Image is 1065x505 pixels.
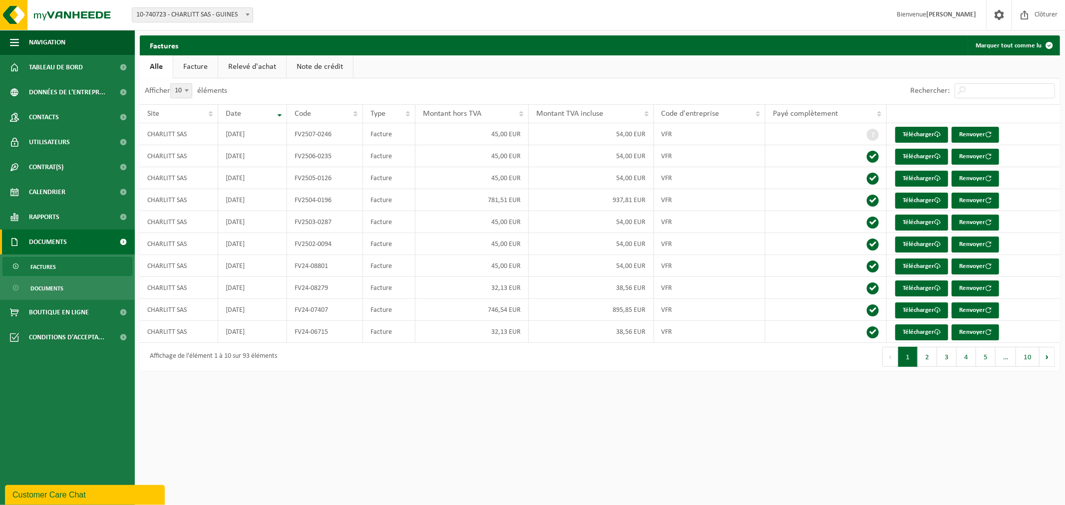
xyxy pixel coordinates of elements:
td: 54,00 EUR [529,123,654,145]
td: Facture [363,299,415,321]
td: 746,54 EUR [415,299,529,321]
td: VFR [654,211,766,233]
a: Télécharger [895,237,948,252]
button: Renvoyer [952,258,999,274]
button: Next [1040,347,1055,367]
td: CHARLITT SAS [140,277,218,299]
button: Renvoyer [952,302,999,318]
span: Conditions d'accepta... [29,325,104,350]
button: 2 [918,347,937,367]
span: Navigation [29,30,65,55]
td: [DATE] [218,233,287,255]
td: CHARLITT SAS [140,255,218,277]
td: [DATE] [218,145,287,167]
h2: Factures [140,35,188,55]
td: CHARLITT SAS [140,299,218,321]
td: FV2503-0287 [287,211,363,233]
td: FV2505-0126 [287,167,363,189]
a: Télécharger [895,149,948,165]
td: 54,00 EUR [529,233,654,255]
button: Renvoyer [952,193,999,209]
a: Facture [173,55,218,78]
td: [DATE] [218,255,287,277]
label: Rechercher: [910,87,950,95]
span: 10 [170,83,192,98]
td: VFR [654,145,766,167]
button: Marquer tout comme lu [968,35,1059,55]
td: 45,00 EUR [415,145,529,167]
td: Facture [363,167,415,189]
span: Date [226,110,241,118]
td: FV24-06715 [287,321,363,343]
a: Télécharger [895,324,948,340]
td: 54,00 EUR [529,167,654,189]
button: 5 [976,347,996,367]
td: CHARLITT SAS [140,321,218,343]
div: Affichage de l'élément 1 à 10 sur 93 éléments [145,348,277,366]
td: 45,00 EUR [415,211,529,233]
td: 45,00 EUR [415,255,529,277]
button: Renvoyer [952,324,999,340]
td: 38,56 EUR [529,321,654,343]
td: 32,13 EUR [415,277,529,299]
td: Facture [363,123,415,145]
td: CHARLITT SAS [140,211,218,233]
td: [DATE] [218,189,287,211]
a: Relevé d'achat [218,55,286,78]
td: VFR [654,189,766,211]
span: 10-740723 - CHARLITT SAS - GUINES [132,8,253,22]
td: Facture [363,189,415,211]
td: VFR [654,233,766,255]
td: 781,51 EUR [415,189,529,211]
a: Télécharger [895,171,948,187]
td: CHARLITT SAS [140,123,218,145]
a: Télécharger [895,127,948,143]
a: Télécharger [895,302,948,318]
span: Rapports [29,205,59,230]
button: Renvoyer [952,237,999,252]
span: Type [370,110,385,118]
button: Previous [882,347,898,367]
button: Renvoyer [952,171,999,187]
td: CHARLITT SAS [140,167,218,189]
a: Télécharger [895,280,948,296]
td: Facture [363,277,415,299]
button: Renvoyer [952,215,999,231]
button: Renvoyer [952,280,999,296]
span: Code d'entreprise [662,110,719,118]
td: VFR [654,123,766,145]
span: Tableau de bord [29,55,83,80]
label: Afficher éléments [145,87,227,95]
span: Payé complètement [773,110,838,118]
a: Factures [2,257,132,276]
span: … [996,347,1016,367]
td: Facture [363,233,415,255]
td: CHARLITT SAS [140,189,218,211]
a: Télécharger [895,258,948,274]
button: Renvoyer [952,149,999,165]
td: VFR [654,167,766,189]
td: VFR [654,277,766,299]
a: Télécharger [895,215,948,231]
td: FV24-07407 [287,299,363,321]
span: 10-740723 - CHARLITT SAS - GUINES [132,7,253,22]
td: 54,00 EUR [529,145,654,167]
button: 1 [898,347,918,367]
td: Facture [363,255,415,277]
span: Documents [29,230,67,254]
td: 32,13 EUR [415,321,529,343]
td: 54,00 EUR [529,211,654,233]
span: Montant TVA incluse [536,110,603,118]
td: [DATE] [218,321,287,343]
span: Données de l'entrepr... [29,80,105,105]
td: CHARLITT SAS [140,233,218,255]
span: Site [147,110,159,118]
a: Télécharger [895,193,948,209]
span: Contacts [29,105,59,130]
td: FV2504-0196 [287,189,363,211]
button: 4 [957,347,976,367]
a: Note de crédit [287,55,353,78]
strong: [PERSON_NAME] [926,11,976,18]
td: [DATE] [218,277,287,299]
